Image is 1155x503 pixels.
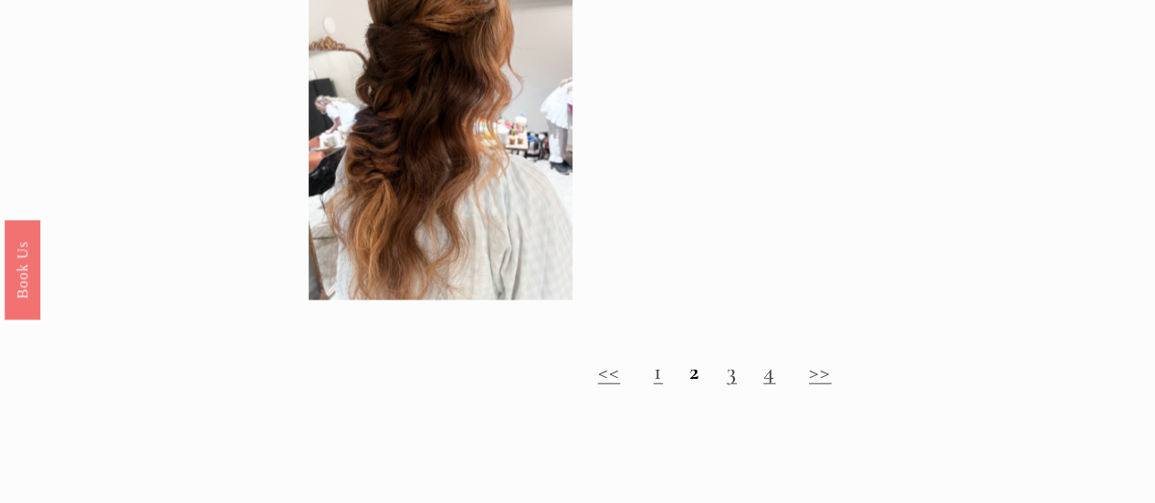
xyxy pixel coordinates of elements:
a: 3 [727,357,737,385]
a: >> [809,357,832,385]
a: << [598,357,621,385]
a: 4 [763,357,775,385]
strong: 2 [689,357,699,385]
a: Book Us [5,219,40,319]
a: 1 [654,357,663,385]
